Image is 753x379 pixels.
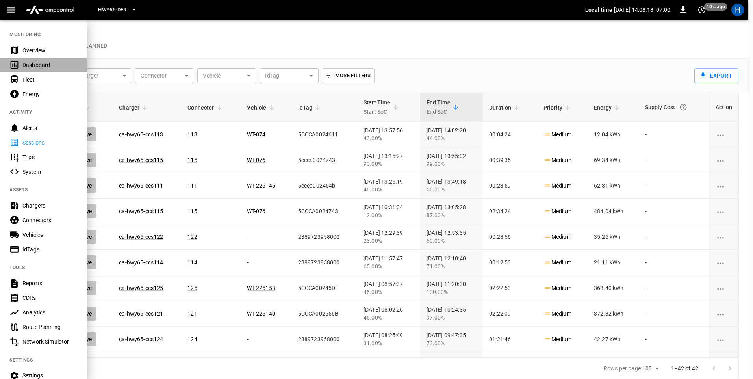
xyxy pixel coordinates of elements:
[22,245,77,253] div: IdTags
[585,6,612,14] p: Local time
[22,231,77,239] div: Vehicles
[22,279,77,287] div: Reports
[22,2,78,17] img: ampcontrol.io logo
[22,61,77,69] div: Dashboard
[22,216,77,224] div: Connectors
[22,168,77,176] div: System
[22,153,77,161] div: Trips
[22,323,77,331] div: Route Planning
[22,202,77,210] div: Chargers
[22,294,77,302] div: CDRs
[22,308,77,316] div: Analytics
[704,3,727,11] span: 10 s ago
[614,6,670,14] p: [DATE] 14:08:18 -07:00
[731,4,744,16] div: profile-icon
[22,124,77,132] div: Alerts
[22,139,77,147] div: Sessions
[22,90,77,98] div: Energy
[98,6,126,15] span: HWY65-DER
[22,338,77,346] div: Network Simulator
[22,46,77,54] div: Overview
[22,76,77,84] div: Fleet
[696,4,708,16] button: set refresh interval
